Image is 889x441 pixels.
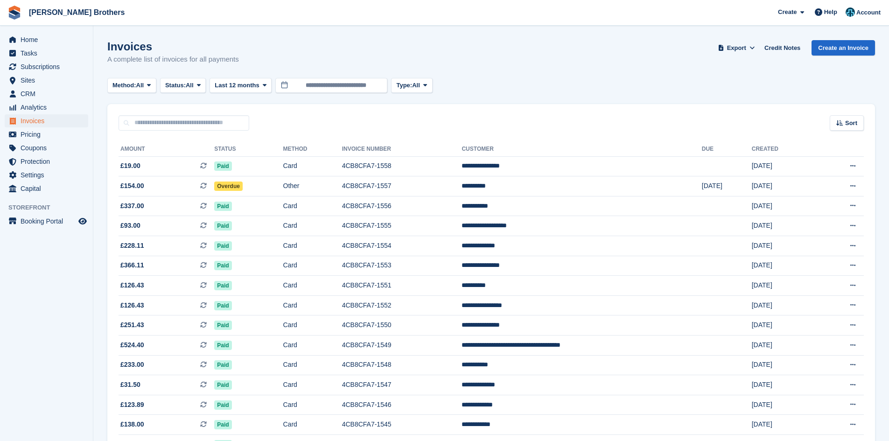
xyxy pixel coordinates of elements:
td: [DATE] [752,176,817,196]
td: [DATE] [752,375,817,395]
span: Paid [214,202,231,211]
a: menu [5,33,88,46]
button: Type: All [391,78,432,93]
span: Status: [165,81,186,90]
a: menu [5,87,88,100]
img: stora-icon-8386f47178a22dfd0bd8f6a31ec36ba5ce8667c1dd55bd0f319d3a0aa187defe.svg [7,6,21,20]
td: Card [283,355,342,375]
td: Other [283,176,342,196]
th: Created [752,142,817,157]
span: £524.40 [120,340,144,350]
td: [DATE] [752,156,817,176]
a: menu [5,47,88,60]
span: Paid [214,221,231,231]
span: £233.00 [120,360,144,370]
td: 4CB8CFA7-1558 [342,156,462,176]
span: All [412,81,420,90]
span: Paid [214,161,231,171]
p: A complete list of invoices for all payments [107,54,239,65]
span: Subscriptions [21,60,77,73]
a: Create an Invoice [812,40,875,56]
span: Sites [21,74,77,87]
span: Pricing [21,128,77,141]
td: 4CB8CFA7-1546 [342,395,462,415]
td: [DATE] [752,295,817,315]
button: Status: All [160,78,206,93]
span: Paid [214,281,231,290]
span: £31.50 [120,380,140,390]
td: [DATE] [752,336,817,356]
span: Paid [214,420,231,429]
a: menu [5,141,88,154]
span: £93.00 [120,221,140,231]
span: £126.43 [120,301,144,310]
td: Card [283,315,342,336]
span: Paid [214,341,231,350]
span: Paid [214,301,231,310]
td: Card [283,256,342,276]
span: £251.43 [120,320,144,330]
span: Paid [214,241,231,251]
td: 4CB8CFA7-1547 [342,375,462,395]
span: Last 12 months [215,81,259,90]
th: Customer [462,142,701,157]
span: £228.11 [120,241,144,251]
span: Help [824,7,837,17]
th: Invoice Number [342,142,462,157]
th: Due [702,142,752,157]
td: 4CB8CFA7-1545 [342,415,462,435]
td: Card [283,276,342,296]
td: [DATE] [752,395,817,415]
span: Tasks [21,47,77,60]
span: Paid [214,380,231,390]
span: £138.00 [120,420,144,429]
td: 4CB8CFA7-1552 [342,295,462,315]
span: All [136,81,144,90]
td: 4CB8CFA7-1555 [342,216,462,236]
td: Card [283,415,342,435]
span: £123.89 [120,400,144,410]
th: Method [283,142,342,157]
td: 4CB8CFA7-1556 [342,196,462,216]
td: [DATE] [702,176,752,196]
a: [PERSON_NAME] Brothers [25,5,128,20]
span: Analytics [21,101,77,114]
span: Capital [21,182,77,195]
span: Paid [214,261,231,270]
td: 4CB8CFA7-1549 [342,336,462,356]
td: Card [283,236,342,256]
td: 4CB8CFA7-1548 [342,355,462,375]
td: Card [283,216,342,236]
td: Card [283,395,342,415]
a: Credit Notes [761,40,804,56]
button: Export [716,40,757,56]
img: Helen Eldridge [846,7,855,17]
a: menu [5,74,88,87]
td: Card [283,375,342,395]
a: menu [5,60,88,73]
span: Coupons [21,141,77,154]
a: menu [5,168,88,182]
td: [DATE] [752,355,817,375]
span: £19.00 [120,161,140,171]
td: 4CB8CFA7-1553 [342,256,462,276]
a: menu [5,101,88,114]
span: £154.00 [120,181,144,191]
button: Method: All [107,78,156,93]
th: Amount [119,142,214,157]
td: [DATE] [752,315,817,336]
td: 4CB8CFA7-1551 [342,276,462,296]
span: £126.43 [120,280,144,290]
span: All [186,81,194,90]
td: 4CB8CFA7-1557 [342,176,462,196]
span: Booking Portal [21,215,77,228]
span: CRM [21,87,77,100]
h1: Invoices [107,40,239,53]
td: Card [283,336,342,356]
td: 4CB8CFA7-1550 [342,315,462,336]
button: Last 12 months [210,78,272,93]
th: Status [214,142,283,157]
span: Create [778,7,797,17]
td: Card [283,295,342,315]
span: Type: [396,81,412,90]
